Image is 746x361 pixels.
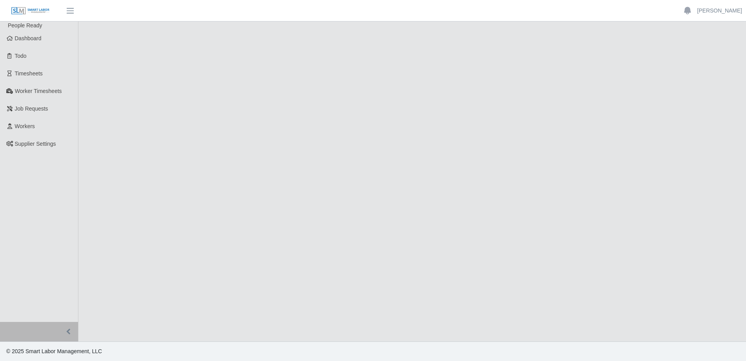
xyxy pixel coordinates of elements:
span: Job Requests [15,105,48,112]
a: [PERSON_NAME] [697,7,742,15]
img: SLM Logo [11,7,50,15]
span: Dashboard [15,35,42,41]
span: © 2025 Smart Labor Management, LLC [6,348,102,354]
span: People Ready [8,22,42,29]
span: Worker Timesheets [15,88,62,94]
span: Timesheets [15,70,43,77]
span: Supplier Settings [15,141,56,147]
span: Todo [15,53,27,59]
span: Workers [15,123,35,129]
